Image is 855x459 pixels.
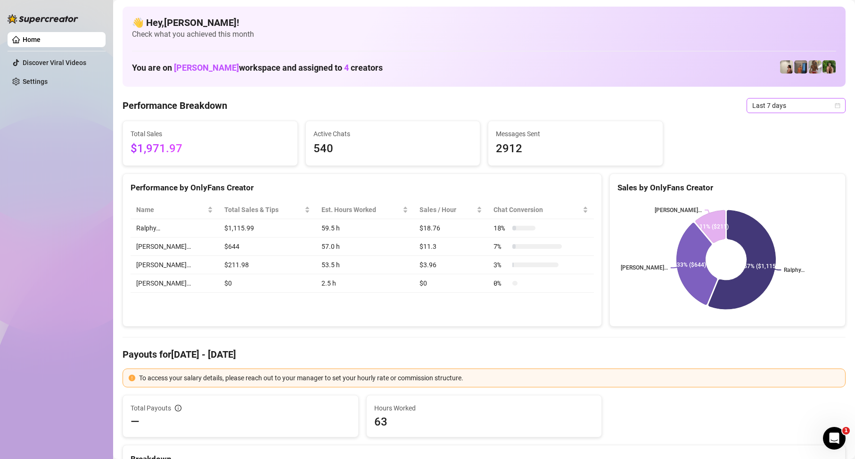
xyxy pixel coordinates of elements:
span: Sales / Hour [419,205,475,215]
text: Ralphy… [784,267,805,273]
text: [PERSON_NAME]… [621,264,668,271]
span: 7 % [493,241,509,252]
span: 4 [344,63,349,73]
span: Total Payouts [131,403,171,413]
img: Nathaniel [822,60,836,74]
span: $1,971.97 [131,140,290,158]
td: [PERSON_NAME]… [131,238,219,256]
td: $18.76 [414,219,488,238]
span: exclamation-circle [129,375,135,381]
span: 3 % [493,260,509,270]
span: — [131,414,140,429]
img: Nathaniel [808,60,822,74]
iframe: Intercom live chat [823,427,846,450]
td: 59.5 h [316,219,414,238]
span: Last 7 days [752,98,840,113]
img: Wayne [794,60,807,74]
td: 57.0 h [316,238,414,256]
td: 2.5 h [316,274,414,293]
td: $3.96 [414,256,488,274]
span: 2912 [496,140,655,158]
span: [PERSON_NAME] [174,63,239,73]
img: Ralphy [780,60,793,74]
th: Name [131,201,219,219]
td: [PERSON_NAME]… [131,274,219,293]
span: info-circle [175,405,181,411]
span: 63 [374,414,594,429]
h1: You are on workspace and assigned to creators [132,63,383,73]
td: $644 [219,238,316,256]
a: Home [23,36,41,43]
span: Name [136,205,206,215]
th: Sales / Hour [414,201,488,219]
td: $11.3 [414,238,488,256]
td: Ralphy… [131,219,219,238]
td: $0 [219,274,316,293]
div: To access your salary details, please reach out to your manager to set your hourly rate or commis... [139,373,839,383]
div: Performance by OnlyFans Creator [131,181,594,194]
div: Est. Hours Worked [321,205,401,215]
span: 18 % [493,223,509,233]
span: Total Sales [131,129,290,139]
span: 1 [842,427,850,434]
td: $1,115.99 [219,219,316,238]
text: [PERSON_NAME]… [655,207,702,213]
span: Check what you achieved this month [132,29,836,40]
span: Total Sales & Tips [224,205,303,215]
td: $211.98 [219,256,316,274]
span: Messages Sent [496,129,655,139]
th: Chat Conversion [488,201,594,219]
span: 540 [313,140,473,158]
span: 0 % [493,278,509,288]
td: $0 [414,274,488,293]
th: Total Sales & Tips [219,201,316,219]
span: Hours Worked [374,403,594,413]
a: Discover Viral Videos [23,59,86,66]
span: Active Chats [313,129,473,139]
td: [PERSON_NAME]… [131,256,219,274]
a: Settings [23,78,48,85]
h4: Performance Breakdown [123,99,227,112]
div: Sales by OnlyFans Creator [617,181,838,194]
img: logo-BBDzfeDw.svg [8,14,78,24]
td: 53.5 h [316,256,414,274]
span: calendar [835,103,840,108]
h4: 👋 Hey, [PERSON_NAME] ! [132,16,836,29]
span: Chat Conversion [493,205,581,215]
h4: Payouts for [DATE] - [DATE] [123,348,846,361]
